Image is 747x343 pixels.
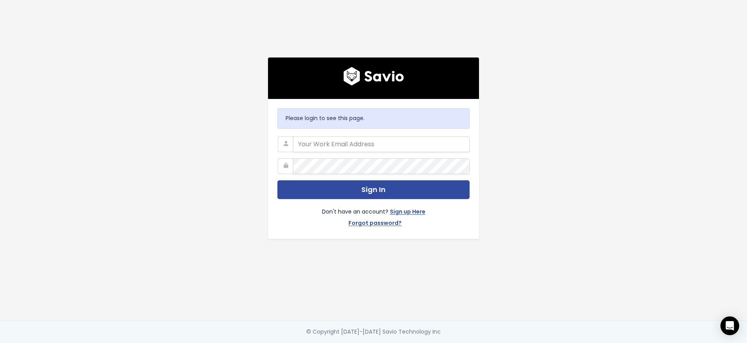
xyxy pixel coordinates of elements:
[343,67,404,86] img: logo600x187.a314fd40982d.png
[348,218,402,230] a: Forgot password?
[277,180,470,199] button: Sign In
[293,136,470,152] input: Your Work Email Address
[277,199,470,230] div: Don't have an account?
[720,316,739,335] div: Open Intercom Messenger
[286,113,461,123] p: Please login to see this page.
[306,327,441,337] div: © Copyright [DATE]-[DATE] Savio Technology Inc
[390,207,425,218] a: Sign up Here
[456,140,465,149] keeper-lock: Open Keeper Popup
